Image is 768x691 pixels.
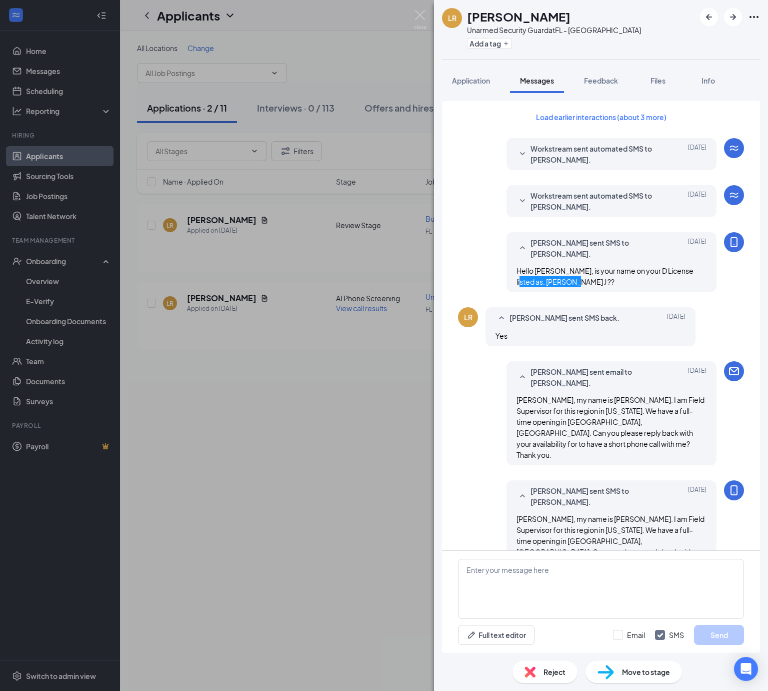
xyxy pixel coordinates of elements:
button: Load earlier interactions (about 3 more) [527,109,675,125]
span: [PERSON_NAME], my name is [PERSON_NAME]. I am Field Supervisor for this region in [US_STATE]. We ... [516,514,704,578]
span: Hello [PERSON_NAME], is your name on your D License listed as: [PERSON_NAME] J ?? [516,266,693,286]
span: [PERSON_NAME] sent SMS to [PERSON_NAME]. [530,485,661,507]
svg: MobileSms [728,236,740,248]
span: [PERSON_NAME] sent SMS back. [509,312,619,324]
span: [PERSON_NAME] sent email to [PERSON_NAME]. [530,366,661,388]
span: Workstream sent automated SMS to [PERSON_NAME]. [530,143,661,165]
span: Info [701,76,715,85]
div: LR [464,312,472,322]
span: [DATE] [688,237,706,259]
svg: SmallChevronUp [495,312,507,324]
button: ArrowLeftNew [700,8,718,26]
span: Application [452,76,490,85]
span: [PERSON_NAME] sent SMS to [PERSON_NAME]. [530,237,661,259]
svg: SmallChevronDown [516,148,528,160]
span: Files [650,76,665,85]
h1: [PERSON_NAME] [467,8,570,25]
span: Workstream sent automated SMS to [PERSON_NAME]. [530,190,661,212]
svg: WorkstreamLogo [728,142,740,154]
svg: ArrowLeftNew [703,11,715,23]
span: [DATE] [667,312,685,324]
span: [DATE] [688,143,706,165]
svg: SmallChevronUp [516,490,528,502]
svg: SmallChevronUp [516,242,528,254]
span: [DATE] [688,366,706,388]
svg: Email [728,365,740,377]
div: LR [448,13,456,23]
div: Open Intercom Messenger [734,657,758,681]
svg: Ellipses [748,11,760,23]
span: [DATE] [688,485,706,507]
span: Messages [520,76,554,85]
span: Move to stage [622,666,670,677]
span: [PERSON_NAME], my name is [PERSON_NAME]. I am Field Supervisor for this region in [US_STATE]. We ... [516,395,704,459]
span: Reject [543,666,565,677]
svg: Pen [466,630,476,640]
button: PlusAdd a tag [467,38,511,49]
button: ArrowRight [724,8,742,26]
span: Feedback [584,76,618,85]
svg: MobileSms [728,484,740,496]
span: [DATE] [688,190,706,212]
div: Unarmed Security Guard at FL - [GEOGRAPHIC_DATA] [467,25,641,35]
button: Full text editorPen [458,625,534,645]
svg: Plus [503,41,509,47]
svg: ArrowRight [727,11,739,23]
svg: SmallChevronDown [516,195,528,207]
button: Send [694,625,744,645]
span: Yes [495,331,507,340]
svg: SmallChevronUp [516,371,528,383]
svg: WorkstreamLogo [728,189,740,201]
